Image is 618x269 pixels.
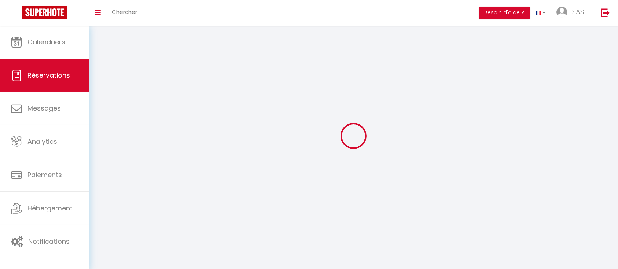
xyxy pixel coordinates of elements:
span: SAS [572,7,584,16]
span: Chercher [112,8,137,16]
span: Calendriers [27,37,65,46]
span: Hébergement [27,203,73,213]
button: Besoin d'aide ? [479,7,530,19]
img: ... [556,7,567,18]
span: Messages [27,104,61,113]
img: logout [601,8,610,17]
span: Paiements [27,170,62,179]
span: Analytics [27,137,57,146]
span: Réservations [27,71,70,80]
img: Super Booking [22,6,67,19]
span: Notifications [28,237,70,246]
